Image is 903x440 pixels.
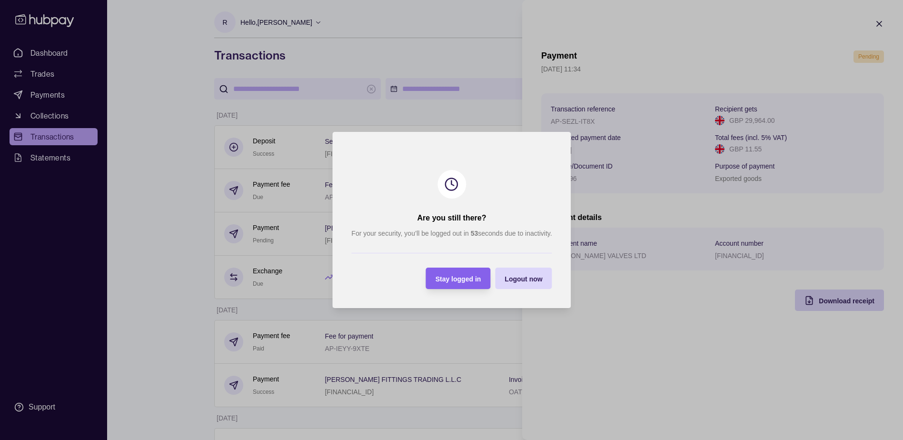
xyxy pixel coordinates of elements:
[426,268,490,289] button: Stay logged in
[435,275,481,283] span: Stay logged in
[505,275,542,283] span: Logout now
[495,268,552,289] button: Logout now
[470,230,478,237] strong: 53
[351,228,552,239] p: For your security, you’ll be logged out in seconds due to inactivity.
[417,213,486,223] h2: Are you still there?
